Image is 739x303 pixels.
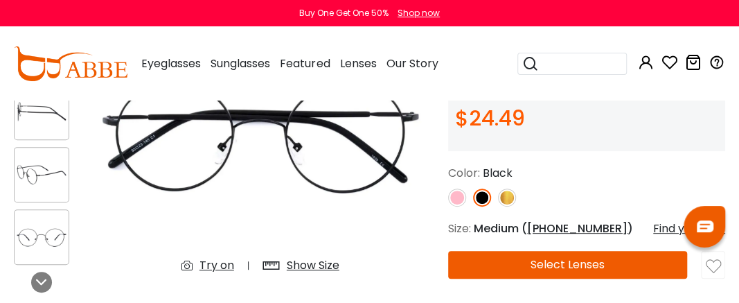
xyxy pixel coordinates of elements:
img: abbeglasses.com [14,46,127,81]
img: Zoey Black Metal Eyeglasses , Lightweight , NosePads Frames from ABBE Glasses [15,99,69,126]
a: Shop now [391,7,440,19]
span: Sunglasses [211,55,270,71]
span: [PHONE_NUMBER] [527,220,627,236]
img: Zoey Black Metal Eyeglasses , Lightweight , NosePads Frames from ABBE Glasses [15,224,69,251]
div: Try on [199,257,234,274]
div: Find your size [653,220,725,237]
img: Zoey Black Metal Eyeglasses , Lightweight , NosePads Frames from ABBE Glasses [15,162,69,189]
div: Show Size [287,257,339,274]
span: Eyeglasses [141,55,201,71]
span: Medium ( ) [474,220,633,236]
span: Featured [280,55,330,71]
span: Black [483,165,513,181]
span: Our Story [386,55,438,71]
div: Shop now [398,7,440,19]
div: Buy One Get One 50% [299,7,389,19]
span: Color: [448,165,480,181]
img: like [706,259,721,274]
button: Select Lenses [448,251,687,279]
span: Lenses [339,55,376,71]
span: $24.49 [455,103,525,133]
span: Size: [448,220,471,236]
img: chat [697,220,713,232]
